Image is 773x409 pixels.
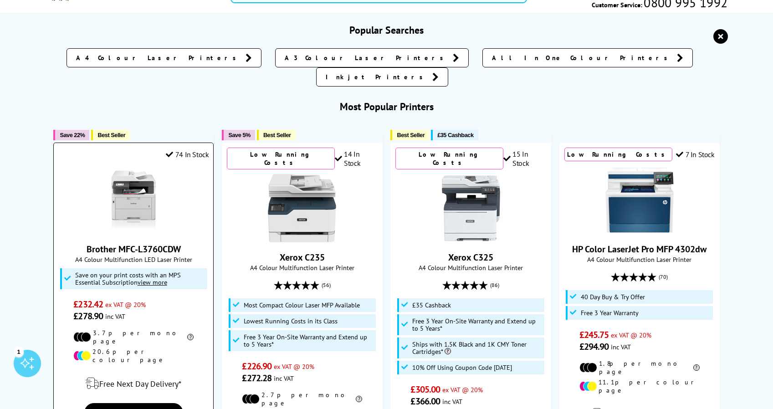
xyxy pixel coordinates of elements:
li: 11.1p per colour page [579,378,700,394]
button: Save 22% [53,130,89,140]
span: inc VAT [611,343,631,351]
span: ex VAT @ 20% [611,331,651,339]
div: modal_delivery [58,371,209,396]
button: Best Seller [390,130,429,140]
button: £35 Cashback [431,130,478,140]
span: Inkjet Printers [326,72,428,82]
div: Low Running Costs [395,148,503,169]
button: Save 5% [222,130,255,140]
span: A4 Colour Multifunction Laser Printer [395,263,546,272]
li: 1.8p per mono page [579,359,700,376]
span: ex VAT @ 20% [274,362,314,371]
span: £35 Cashback [437,132,473,138]
a: HP Color LaserJet Pro MFP 4302dw [605,227,674,236]
span: 40 Day Buy & Try Offer [581,293,645,301]
a: A4 Colour Laser Printers [67,48,261,67]
span: (86) [490,276,499,294]
span: Free 3 Year Warranty [581,309,639,317]
span: A4 Colour Laser Printers [76,53,241,62]
span: A4 Colour Multifunction LED Laser Printer [58,255,209,264]
span: Best Seller [397,132,425,138]
li: 20.6p per colour page [73,348,194,364]
a: Xerox C235 [280,251,325,263]
span: 10% Off Using Coupon Code [DATE] [412,364,512,371]
span: Best Seller [97,132,125,138]
img: HP Color LaserJet Pro MFP 4302dw [605,166,674,234]
a: Brother MFC-L3760CDW [87,243,181,255]
div: 14 In Stock [335,149,378,168]
img: Xerox C235 [268,174,336,242]
span: £232.42 [73,298,103,310]
span: A3 Colour Laser Printers [285,53,448,62]
span: £294.90 [579,341,609,353]
a: All In One Colour Printers [482,48,693,67]
span: £278.90 [73,310,103,322]
img: Xerox C325 [437,174,505,242]
button: Best Seller [257,130,296,140]
a: Xerox C325 [437,235,505,244]
span: Most Compact Colour Laser MFP Available [244,302,360,309]
div: 1 [14,347,24,357]
div: Low Running Costs [564,148,672,161]
a: A3 Colour Laser Printers [275,48,469,67]
span: inc VAT [274,374,294,383]
a: Xerox C325 [448,251,493,263]
div: 15 In Stock [503,149,546,168]
span: Free 3 Year On-Site Warranty and Extend up to 5 Years* [244,333,374,348]
span: £226.90 [242,360,271,372]
span: Best Seller [263,132,291,138]
span: A4 Colour Multifunction Laser Printer [227,263,377,272]
h3: Popular Searches [45,24,727,36]
a: Xerox C235 [268,235,336,244]
span: All In One Colour Printers [492,53,672,62]
span: ex VAT @ 20% [442,385,483,394]
li: 3.7p per mono page [73,329,194,345]
u: view more [138,278,167,286]
span: Save on your print costs with an MPS Essential Subscription [75,271,181,286]
span: £245.75 [579,329,609,341]
span: Save 5% [228,132,250,138]
span: Save 22% [60,132,85,138]
span: £366.00 [410,395,440,407]
div: 74 In Stock [166,150,209,159]
span: £35 Cashback [412,302,451,309]
span: inc VAT [105,312,125,321]
span: (70) [659,268,668,286]
span: A4 Colour Multifunction Laser Printer [564,255,715,264]
span: Ships with 1.5K Black and 1K CMY Toner Cartridges* [412,341,542,355]
span: inc VAT [442,397,462,406]
span: £305.00 [410,383,440,395]
a: Brother MFC-L3760CDW [99,227,168,236]
span: ex VAT @ 20% [105,300,146,309]
div: Low Running Costs [227,148,334,169]
span: £272.28 [242,372,271,384]
button: Best Seller [91,130,130,140]
h3: Most Popular Printers [45,100,727,113]
span: Lowest Running Costs in its Class [244,317,338,325]
span: (56) [322,276,331,294]
div: 7 In Stock [676,150,715,159]
li: 2.7p per mono page [242,391,362,407]
a: Inkjet Printers [316,67,448,87]
span: Free 3 Year On-Site Warranty and Extend up to 5 Years* [412,317,542,332]
a: HP Color LaserJet Pro MFP 4302dw [572,243,706,255]
img: Brother MFC-L3760CDW [99,166,168,234]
